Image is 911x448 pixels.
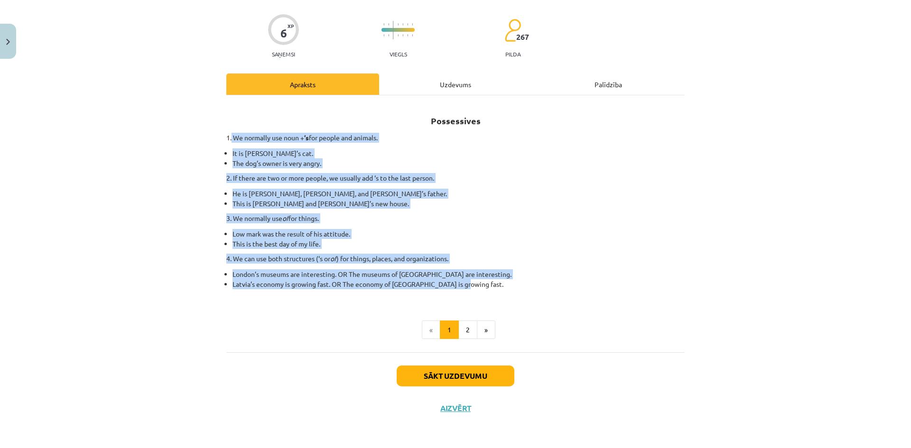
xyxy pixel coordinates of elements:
[330,254,336,263] em: of
[226,213,685,223] p: 3. We normally use for things.
[232,229,685,239] li: Low mark was the result of his attitude.
[477,320,495,339] button: »
[397,366,514,386] button: Sākt uzdevumu
[282,214,288,222] em: of
[232,239,685,249] li: This is the best day of my life.
[226,133,685,143] p: 1. We normally use noun + for people and animals.
[232,199,685,209] li: This is [PERSON_NAME] and [PERSON_NAME]’s new house.
[437,403,474,413] button: Aizvērt
[383,34,384,37] img: icon-short-line-57e1e144782c952c97e751825c79c345078a6d821885a25fce030b3d8c18986b.svg
[232,269,685,279] li: London’s museums are interesting. OR The museums of [GEOGRAPHIC_DATA] are interesting.
[393,21,394,39] img: icon-long-line-d9ea69661e0d244f92f715978eff75569469978d946b2353a9bb055b3ed8787d.svg
[232,279,685,299] li: Latvia’s economy is growing fast. OR The economy of [GEOGRAPHIC_DATA] is growing fast.
[458,320,477,339] button: 2
[232,158,685,168] li: The dog’s owner is very angry.
[412,23,413,26] img: icon-short-line-57e1e144782c952c97e751825c79c345078a6d821885a25fce030b3d8c18986b.svg
[6,39,10,45] img: icon-close-lesson-0947bae3869378f0d4975bcd49f059093ad1ed9edebbc8119c70593378902aed.svg
[412,34,413,37] img: icon-short-line-57e1e144782c952c97e751825c79c345078a6d821885a25fce030b3d8c18986b.svg
[388,23,389,26] img: icon-short-line-57e1e144782c952c97e751825c79c345078a6d821885a25fce030b3d8c18986b.svg
[232,148,685,158] li: It is [PERSON_NAME]’s cat.
[388,34,389,37] img: icon-short-line-57e1e144782c952c97e751825c79c345078a6d821885a25fce030b3d8c18986b.svg
[280,27,287,40] div: 6
[402,23,403,26] img: icon-short-line-57e1e144782c952c97e751825c79c345078a6d821885a25fce030b3d8c18986b.svg
[431,115,481,126] strong: Possessives
[226,320,685,339] nav: Page navigation example
[398,23,399,26] img: icon-short-line-57e1e144782c952c97e751825c79c345078a6d821885a25fce030b3d8c18986b.svg
[440,320,459,339] button: 1
[532,73,685,95] div: Palīdzība
[504,18,521,42] img: students-c634bb4e5e11cddfef0936a35e636f08e4e9abd3cc4e673bd6f9a4125e45ecb1.svg
[304,133,309,142] strong: ‘s
[226,73,379,95] div: Apraksts
[390,51,407,57] p: Viegls
[268,51,299,57] p: Saņemsi
[407,23,408,26] img: icon-short-line-57e1e144782c952c97e751825c79c345078a6d821885a25fce030b3d8c18986b.svg
[383,23,384,26] img: icon-short-line-57e1e144782c952c97e751825c79c345078a6d821885a25fce030b3d8c18986b.svg
[505,51,521,57] p: pilda
[226,254,685,264] p: 4. We can use both structures (‘s or ) for things, places, and organizations.
[288,23,294,28] span: XP
[516,33,529,41] span: 267
[379,73,532,95] div: Uzdevums
[232,189,685,199] li: He is [PERSON_NAME], [PERSON_NAME], and [PERSON_NAME]’s father.
[402,34,403,37] img: icon-short-line-57e1e144782c952c97e751825c79c345078a6d821885a25fce030b3d8c18986b.svg
[226,173,685,183] p: 2. If there are two or more people, we usually add ‘s to the last person.
[407,34,408,37] img: icon-short-line-57e1e144782c952c97e751825c79c345078a6d821885a25fce030b3d8c18986b.svg
[398,34,399,37] img: icon-short-line-57e1e144782c952c97e751825c79c345078a6d821885a25fce030b3d8c18986b.svg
